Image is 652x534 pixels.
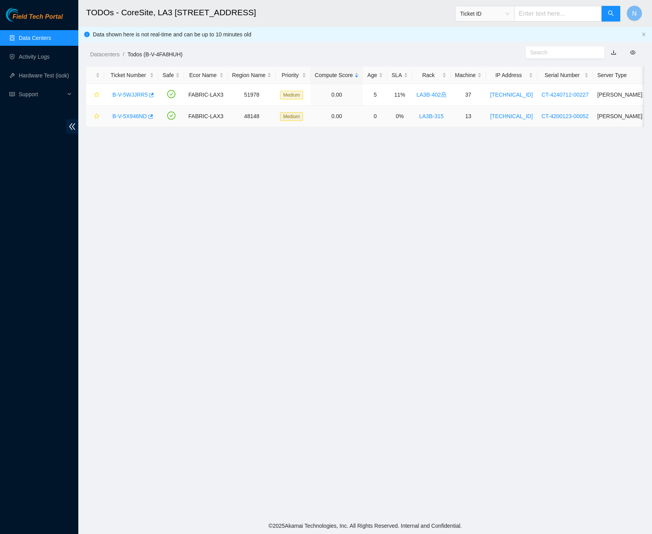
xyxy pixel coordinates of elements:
[19,86,65,102] span: Support
[228,84,276,106] td: 51978
[90,51,119,58] a: Datacenters
[280,112,303,121] span: Medium
[19,72,69,79] a: Hardware Test (isok)
[419,113,444,119] a: LA3B-315
[184,106,228,127] td: FABRIC-LAX3
[167,111,175,120] span: check-circle
[608,10,614,18] span: search
[78,518,652,534] footer: © 2025 Akamai Technologies, Inc. All Rights Reserved. Internal and Confidential.
[363,84,387,106] td: 5
[460,8,509,20] span: Ticket ID
[228,106,276,127] td: 48148
[13,13,63,21] span: Field Tech Portal
[90,88,100,101] button: star
[627,5,642,21] button: N
[94,92,99,98] span: star
[387,84,412,106] td: 11%
[451,84,486,106] td: 37
[6,8,40,22] img: Akamai Technologies
[19,35,51,41] a: Data Centers
[630,50,636,55] span: eye
[167,90,175,98] span: check-circle
[184,84,228,106] td: FABRIC-LAX3
[280,91,303,99] span: Medium
[112,113,147,119] a: B-V-5X946ND
[611,49,616,56] a: download
[9,92,15,97] span: read
[311,106,363,127] td: 0.00
[311,84,363,106] td: 0.00
[490,92,533,98] a: [TECHNICAL_ID]
[127,51,182,58] a: Todos (B-V-4FA8HUH)
[441,92,446,97] span: lock
[90,110,100,122] button: star
[530,48,594,57] input: Search
[66,119,78,134] span: double-left
[94,113,99,120] span: star
[387,106,412,127] td: 0%
[123,51,124,58] span: /
[490,113,533,119] a: [TECHNICAL_ID]
[417,92,446,98] a: LA3B-402lock
[19,54,50,60] a: Activity Logs
[363,106,387,127] td: 0
[514,6,602,22] input: Enter text here...
[451,106,486,127] td: 13
[542,113,589,119] a: CT-4200123-00052
[632,9,637,18] span: N
[6,14,63,24] a: Akamai TechnologiesField Tech Portal
[542,92,589,98] a: CT-4240712-00227
[601,6,620,22] button: search
[605,46,622,59] button: download
[112,92,148,98] a: B-V-5WJJRR5
[641,32,646,37] button: close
